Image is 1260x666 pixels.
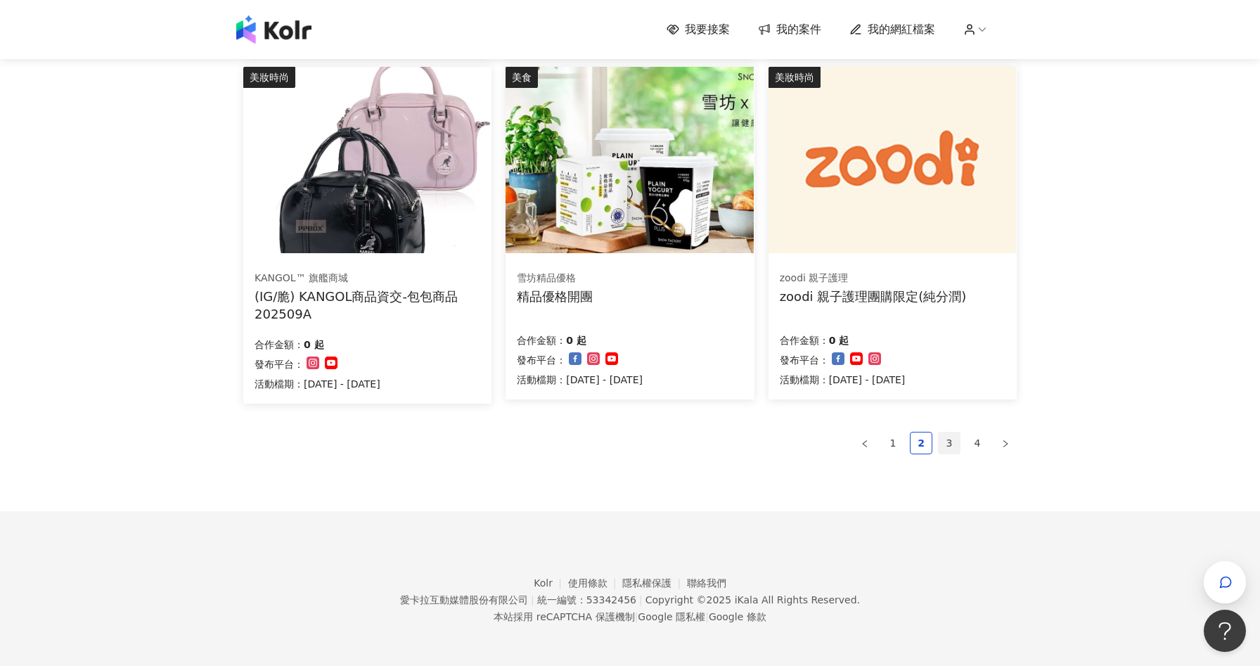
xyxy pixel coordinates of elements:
iframe: Help Scout Beacon - Open [1204,610,1246,652]
span: 本站採用 reCAPTCHA 保護機制 [494,608,766,625]
a: 使用條款 [568,577,623,589]
p: 發布平台： [517,352,566,369]
a: 我的網紅檔案 [849,22,935,37]
img: logo [236,15,311,44]
span: 我要接案 [685,22,730,37]
div: KANGOL™ 旗艦商城 [255,271,480,286]
div: Copyright © 2025 All Rights Reserved. [645,594,860,606]
p: 0 起 [566,332,586,349]
img: 雪坊精品優格 [506,67,753,253]
p: 合作金額： [780,332,829,349]
div: 雪坊精品優格 [517,271,593,286]
span: 我的案件 [776,22,821,37]
div: zoodi 親子護理團購限定(純分潤) [780,288,967,305]
li: 3 [938,432,960,454]
a: Google 條款 [709,611,766,622]
a: Kolr [534,577,567,589]
p: 發布平台： [780,352,829,369]
p: 活動檔期：[DATE] - [DATE] [780,371,906,388]
li: Previous Page [854,432,876,454]
span: 我的網紅檔案 [868,22,935,37]
img: zoodi 全系列商品 [769,67,1016,253]
div: 美食 [506,67,538,88]
div: 美妝時尚 [769,67,821,88]
button: left [854,432,876,454]
p: 合作金額： [255,336,304,353]
div: 愛卡拉互動媒體股份有限公司 [400,594,528,606]
span: | [635,611,638,622]
div: 統一編號：53342456 [537,594,636,606]
a: 我要接案 [667,22,730,37]
a: 聯絡我們 [687,577,726,589]
a: 我的案件 [758,22,821,37]
a: Google 隱私權 [638,611,705,622]
span: | [705,611,709,622]
li: 2 [910,432,932,454]
a: 1 [882,433,904,454]
a: 3 [939,433,960,454]
a: 隱私權保護 [622,577,687,589]
span: | [639,594,643,606]
a: 2 [911,433,932,454]
div: (IG/脆) KANGOL商品資交-包包商品202509A [255,288,480,323]
p: 合作金額： [517,332,566,349]
div: zoodi 親子護理 [780,271,967,286]
div: 精品優格開團 [517,288,593,305]
span: left [861,440,869,448]
li: 4 [966,432,989,454]
li: Next Page [994,432,1017,454]
li: 1 [882,432,904,454]
img: KANGOL 皮革小方包 商品資交 [243,67,491,253]
p: 發布平台： [255,356,304,373]
span: right [1001,440,1010,448]
p: 活動檔期：[DATE] - [DATE] [517,371,643,388]
a: 4 [967,433,988,454]
div: 美妝時尚 [243,67,295,88]
a: iKala [735,594,759,606]
button: right [994,432,1017,454]
p: 0 起 [304,336,324,353]
p: 0 起 [829,332,849,349]
p: 活動檔期：[DATE] - [DATE] [255,376,380,392]
span: | [531,594,534,606]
